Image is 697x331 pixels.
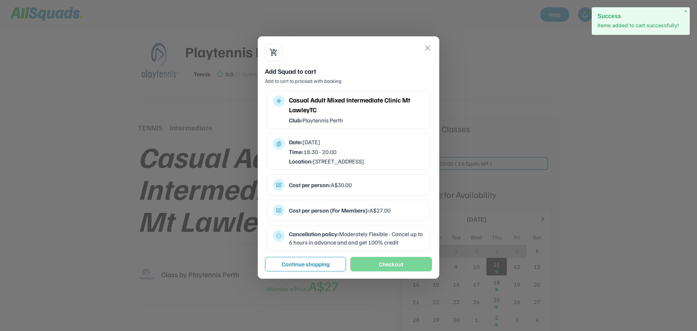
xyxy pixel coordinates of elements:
[598,22,684,29] p: Items added to cart successfully!
[684,8,687,15] span: ×
[289,148,424,156] div: 18:30 - 20:00
[350,257,432,271] button: Checkout
[289,206,424,214] div: A$27.00
[265,257,346,271] button: Continue shopping
[289,138,302,146] strong: Date:
[276,98,282,104] button: multitrack_audio
[289,117,302,124] strong: Club:
[289,207,370,214] strong: Cost per person (For Members):
[265,77,432,85] div: Add to cart to proceed with booking
[265,67,432,76] div: Add Squad to cart
[598,13,684,19] h2: Success
[289,158,313,165] strong: Location:
[289,95,424,115] div: Casual Adult Mixed Intermediate Clinic Mt LawleyTC
[289,138,424,146] div: [DATE]
[289,181,424,189] div: A$30.00
[423,44,432,52] button: close
[289,181,331,189] strong: Cost per person:
[289,230,424,246] div: Moderately Flexible - Cancel up to 6 hours in advance and and get 100% credit
[269,48,278,57] button: shopping_cart_checkout
[289,157,424,165] div: [STREET_ADDRESS]
[289,116,424,124] div: Playtennis Perth
[289,148,303,156] strong: Time:
[289,230,339,238] strong: Cancellation policy:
